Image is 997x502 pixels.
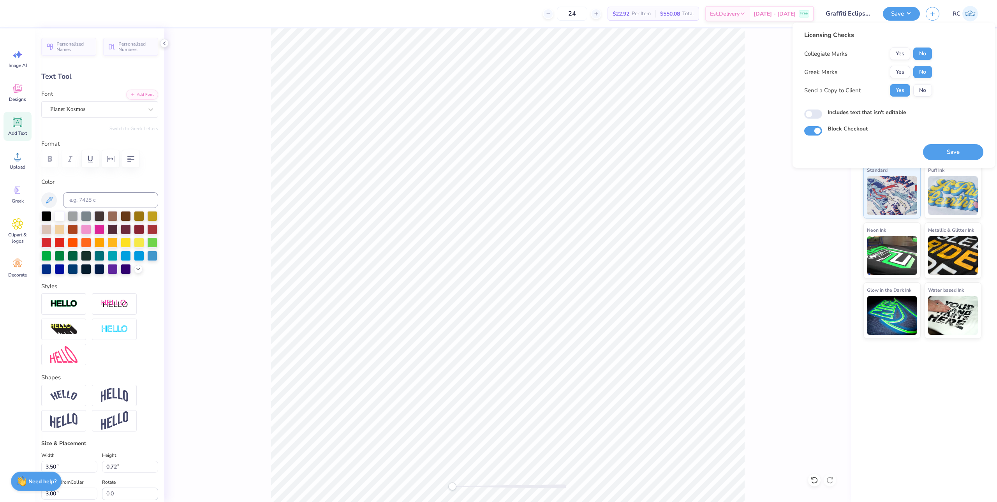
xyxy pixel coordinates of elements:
[10,164,25,170] span: Upload
[102,451,116,460] label: Height
[50,323,78,336] img: 3D Illusion
[50,413,78,428] img: Flag
[557,7,587,21] input: – –
[913,48,932,60] button: No
[41,451,55,460] label: Width
[101,299,128,309] img: Shadow
[962,6,978,21] img: Rio Cabojoc
[41,439,158,447] div: Size & Placement
[828,108,906,116] label: Includes text that isn't editable
[928,176,978,215] img: Puff Ink
[5,232,30,244] span: Clipart & logos
[800,11,808,16] span: Free
[50,299,78,308] img: Stroke
[867,166,888,174] span: Standard
[867,176,917,215] img: Standard
[913,84,932,97] button: No
[102,477,116,487] label: Rotate
[890,66,910,78] button: Yes
[949,6,981,21] a: RC
[41,477,83,487] label: Distance from Collar
[103,38,158,56] button: Personalized Numbers
[890,84,910,97] button: Yes
[867,236,917,275] img: Neon Ink
[613,10,629,18] span: $22.92
[41,373,61,382] label: Shapes
[28,478,56,485] strong: Need help?
[660,10,680,18] span: $550.08
[41,282,57,291] label: Styles
[710,10,740,18] span: Est. Delivery
[890,48,910,60] button: Yes
[8,130,27,136] span: Add Text
[63,192,158,208] input: e.g. 7428 c
[867,226,886,234] span: Neon Ink
[867,296,917,335] img: Glow in the Dark Ink
[928,236,978,275] img: Metallic & Glitter Ink
[632,10,651,18] span: Per Item
[8,272,27,278] span: Decorate
[804,86,861,95] div: Send a Copy to Client
[828,125,868,133] label: Block Checkout
[913,66,932,78] button: No
[448,483,456,490] div: Accessibility label
[9,96,26,102] span: Designs
[101,388,128,403] img: Arch
[953,9,960,18] span: RC
[109,125,158,132] button: Switch to Greek Letters
[101,411,128,430] img: Rise
[101,325,128,334] img: Negative Space
[41,90,53,99] label: Font
[820,6,877,21] input: Untitled Design
[928,226,974,234] span: Metallic & Glitter Ink
[41,139,158,148] label: Format
[12,198,24,204] span: Greek
[923,144,983,160] button: Save
[928,286,964,294] span: Water based Ink
[754,10,796,18] span: [DATE] - [DATE]
[928,166,944,174] span: Puff Ink
[804,68,837,77] div: Greek Marks
[41,178,158,187] label: Color
[804,30,932,40] div: Licensing Checks
[804,49,847,58] div: Collegiate Marks
[883,7,920,21] button: Save
[682,10,694,18] span: Total
[41,71,158,82] div: Text Tool
[928,296,978,335] img: Water based Ink
[41,38,96,56] button: Personalized Names
[50,390,78,401] img: Arc
[9,62,27,69] span: Image AI
[50,346,78,363] img: Free Distort
[126,90,158,100] button: Add Font
[56,41,92,52] span: Personalized Names
[867,286,911,294] span: Glow in the Dark Ink
[118,41,153,52] span: Personalized Numbers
